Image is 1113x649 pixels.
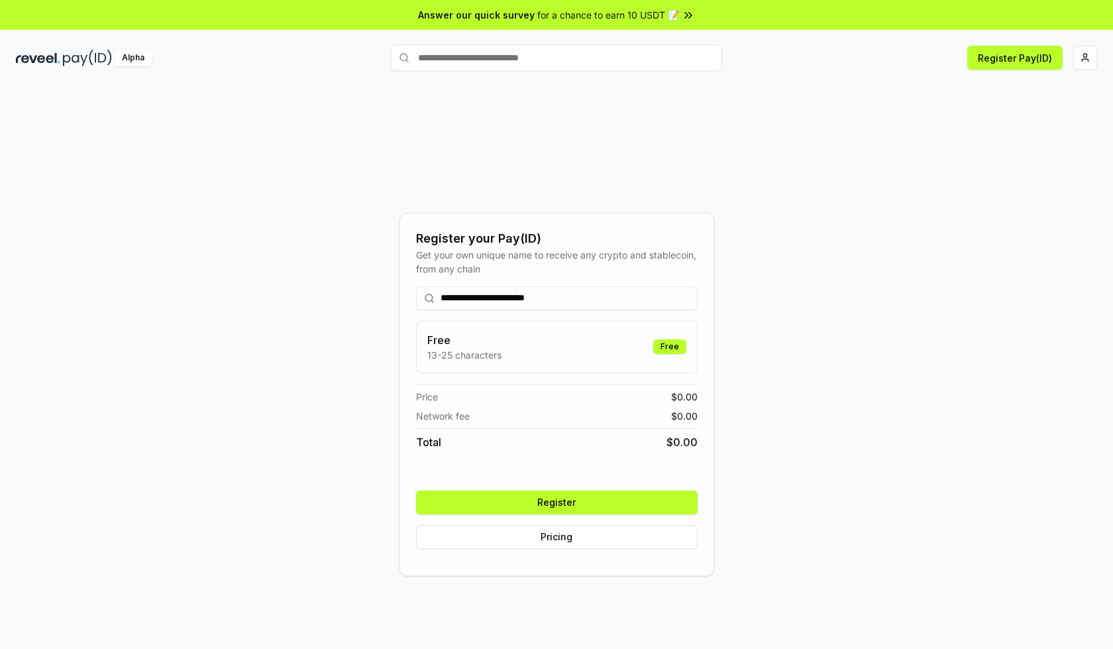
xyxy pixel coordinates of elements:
img: pay_id [63,50,112,66]
span: for a chance to earn 10 USDT 📝 [537,8,679,22]
button: Register Pay(ID) [967,46,1063,70]
p: 13-25 characters [427,348,502,362]
span: $ 0.00 [666,434,698,450]
div: Free [653,339,686,354]
button: Pricing [416,525,698,549]
span: Network fee [416,409,470,423]
span: $ 0.00 [671,409,698,423]
div: Get your own unique name to receive any crypto and stablecoin, from any chain [416,248,698,276]
img: reveel_dark [16,50,60,66]
h3: Free [427,332,502,348]
span: Price [416,390,438,404]
div: Alpha [115,50,152,66]
span: $ 0.00 [671,390,698,404]
span: Total [416,434,441,450]
span: Answer our quick survey [418,8,535,22]
div: Register your Pay(ID) [416,229,698,248]
button: Register [416,491,698,514]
